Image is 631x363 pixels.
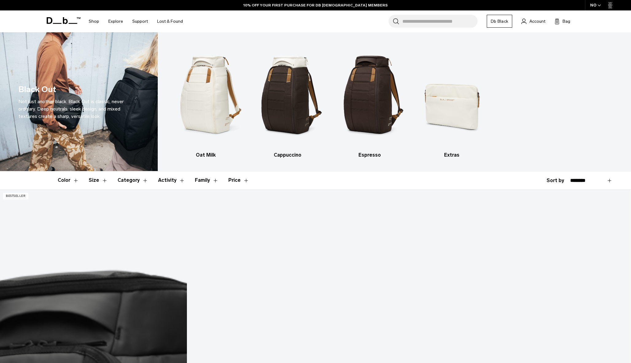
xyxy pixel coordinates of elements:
[228,171,249,189] button: Toggle Price
[108,10,123,32] a: Explore
[416,41,487,148] img: Db
[252,41,323,159] a: Db Cappuccino
[170,41,241,159] a: Db Oat Milk
[170,41,241,159] li: 1 / 4
[334,41,405,159] li: 3 / 4
[84,10,188,32] nav: Main Navigation
[252,41,323,159] li: 2 / 4
[416,151,487,159] h3: Extras
[118,171,148,189] button: Toggle Filter
[195,171,219,189] button: Toggle Filter
[529,18,545,25] span: Account
[252,41,323,148] img: Db
[334,151,405,159] h3: Espresso
[416,41,487,159] li: 4 / 4
[58,171,79,189] button: Toggle Filter
[3,193,28,199] p: Bestseller
[89,171,108,189] button: Toggle Filter
[18,98,139,120] p: Not just another black. Black Out is classic, never ordinary. Deep neutrals, sleek design, and mi...
[416,41,487,159] a: Db Extras
[89,10,99,32] a: Shop
[334,41,405,148] img: Db
[170,41,241,148] img: Db
[252,151,323,159] h3: Cappuccino
[132,10,148,32] a: Support
[170,151,241,159] h3: Oat Milk
[18,83,56,96] h1: Black Out
[158,171,185,189] button: Toggle Filter
[243,2,388,8] a: 10% OFF YOUR FIRST PURCHASE FOR DB [DEMOGRAPHIC_DATA] MEMBERS
[521,18,545,25] a: Account
[555,18,570,25] button: Bag
[487,15,512,28] a: Db Black
[157,10,183,32] a: Lost & Found
[563,18,570,25] span: Bag
[334,41,405,159] a: Db Espresso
